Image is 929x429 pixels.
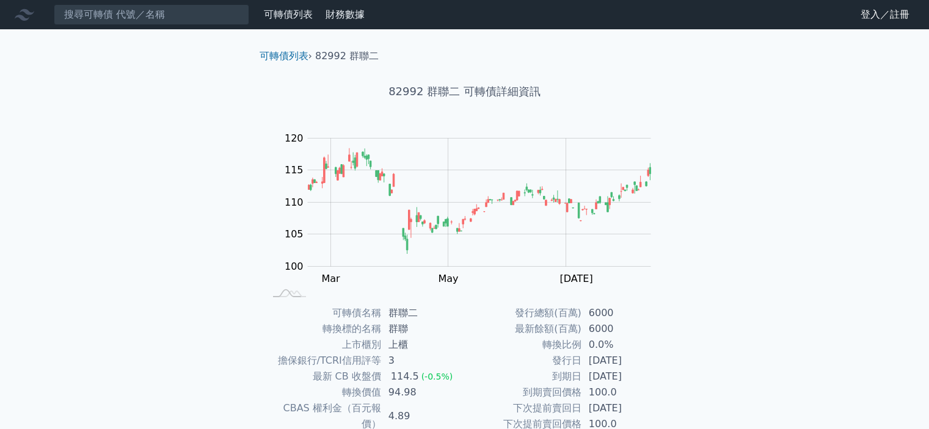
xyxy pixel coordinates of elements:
td: 轉換價值 [264,384,381,400]
div: 114.5 [388,369,421,384]
td: 發行總額(百萬) [465,305,581,321]
td: 6000 [581,305,665,321]
a: 可轉債列表 [260,50,308,62]
td: 94.98 [381,384,465,400]
h1: 82992 群聯二 可轉債詳細資訊 [250,83,680,100]
td: 轉換標的名稱 [264,321,381,337]
td: [DATE] [581,353,665,369]
a: 可轉債列表 [264,9,313,20]
tspan: 100 [285,261,304,272]
td: 發行日 [465,353,581,369]
td: 最新餘額(百萬) [465,321,581,337]
g: Chart [278,132,669,284]
input: 搜尋可轉債 代號／名稱 [54,4,249,25]
tspan: 115 [285,164,304,176]
a: 登入／註冊 [851,5,919,24]
li: 82992 群聯二 [315,49,379,63]
td: 到期賣回價格 [465,384,581,400]
td: 3 [381,353,465,369]
td: 上市櫃別 [264,337,381,353]
td: 轉換比例 [465,337,581,353]
td: 0.0% [581,337,665,353]
tspan: May [438,273,458,284]
tspan: 110 [285,196,304,208]
span: (-0.5%) [421,372,453,381]
tspan: [DATE] [559,273,592,284]
td: 下次提前賣回日 [465,400,581,416]
iframe: Chat Widget [868,370,929,429]
td: [DATE] [581,400,665,416]
td: 100.0 [581,384,665,400]
td: 群聯 [381,321,465,337]
td: [DATE] [581,369,665,384]
tspan: 120 [285,132,304,144]
td: 到期日 [465,369,581,384]
td: 最新 CB 收盤價 [264,369,381,384]
tspan: Mar [321,273,340,284]
a: 財務數據 [326,9,365,20]
li: › [260,49,312,63]
td: 群聯二 [381,305,465,321]
td: 上櫃 [381,337,465,353]
td: 擔保銀行/TCRI信用評等 [264,353,381,369]
td: 6000 [581,321,665,337]
td: 可轉債名稱 [264,305,381,321]
tspan: 105 [285,228,304,240]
